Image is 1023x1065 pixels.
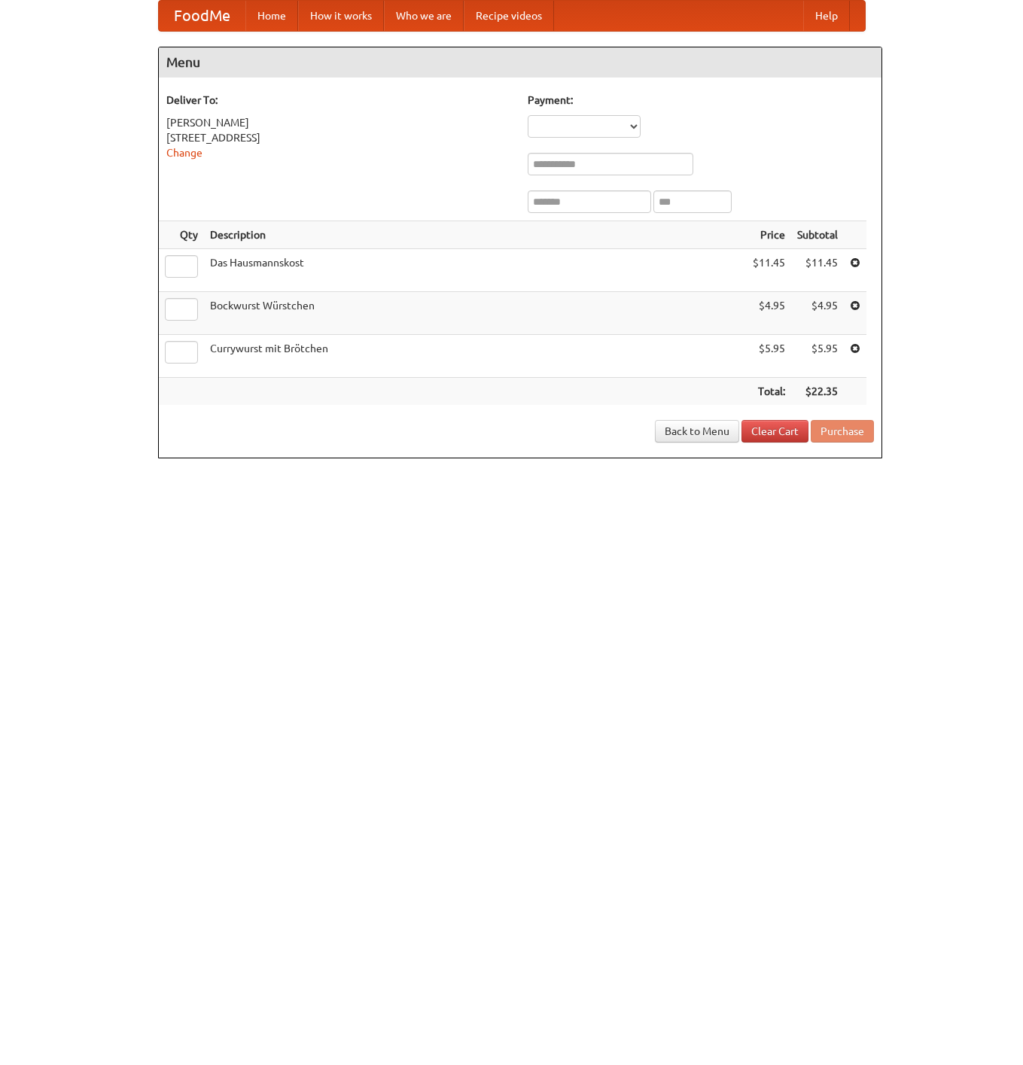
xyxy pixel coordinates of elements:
[166,130,513,145] div: [STREET_ADDRESS]
[747,292,791,335] td: $4.95
[791,335,844,378] td: $5.95
[245,1,298,31] a: Home
[166,147,202,159] a: Change
[747,249,791,292] td: $11.45
[159,221,204,249] th: Qty
[741,420,808,443] a: Clear Cart
[655,420,739,443] a: Back to Menu
[159,1,245,31] a: FoodMe
[791,221,844,249] th: Subtotal
[791,292,844,335] td: $4.95
[204,249,747,292] td: Das Hausmannskost
[803,1,850,31] a: Help
[204,335,747,378] td: Currywurst mit Brötchen
[166,93,513,108] h5: Deliver To:
[464,1,554,31] a: Recipe videos
[747,335,791,378] td: $5.95
[747,378,791,406] th: Total:
[204,221,747,249] th: Description
[166,115,513,130] div: [PERSON_NAME]
[791,378,844,406] th: $22.35
[811,420,874,443] button: Purchase
[298,1,384,31] a: How it works
[204,292,747,335] td: Bockwurst Würstchen
[384,1,464,31] a: Who we are
[747,221,791,249] th: Price
[791,249,844,292] td: $11.45
[159,47,881,78] h4: Menu
[528,93,874,108] h5: Payment:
